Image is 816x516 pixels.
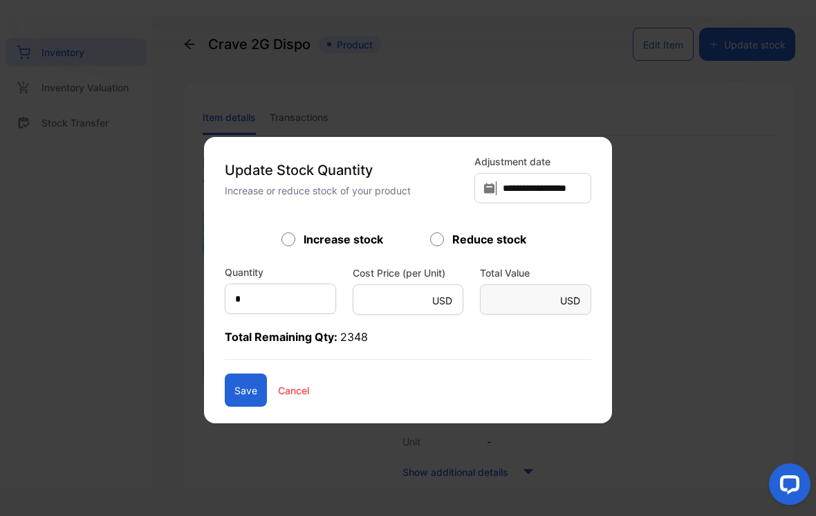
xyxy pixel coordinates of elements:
[225,265,263,279] label: Quantity
[225,374,267,407] button: Save
[278,383,309,398] p: Cancel
[340,330,368,344] span: 2348
[225,329,591,360] p: Total Remaining Qty:
[452,231,526,248] label: Reduce stock
[225,160,466,181] p: Update Stock Quantity
[432,293,452,308] p: USD
[758,458,816,516] iframe: LiveChat chat widget
[353,266,464,280] label: Cost Price (per Unit)
[480,266,591,280] label: Total Value
[474,154,591,169] label: Adjustment date
[560,293,580,308] p: USD
[225,183,466,198] p: Increase or reduce stock of your product
[304,231,383,248] label: Increase stock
